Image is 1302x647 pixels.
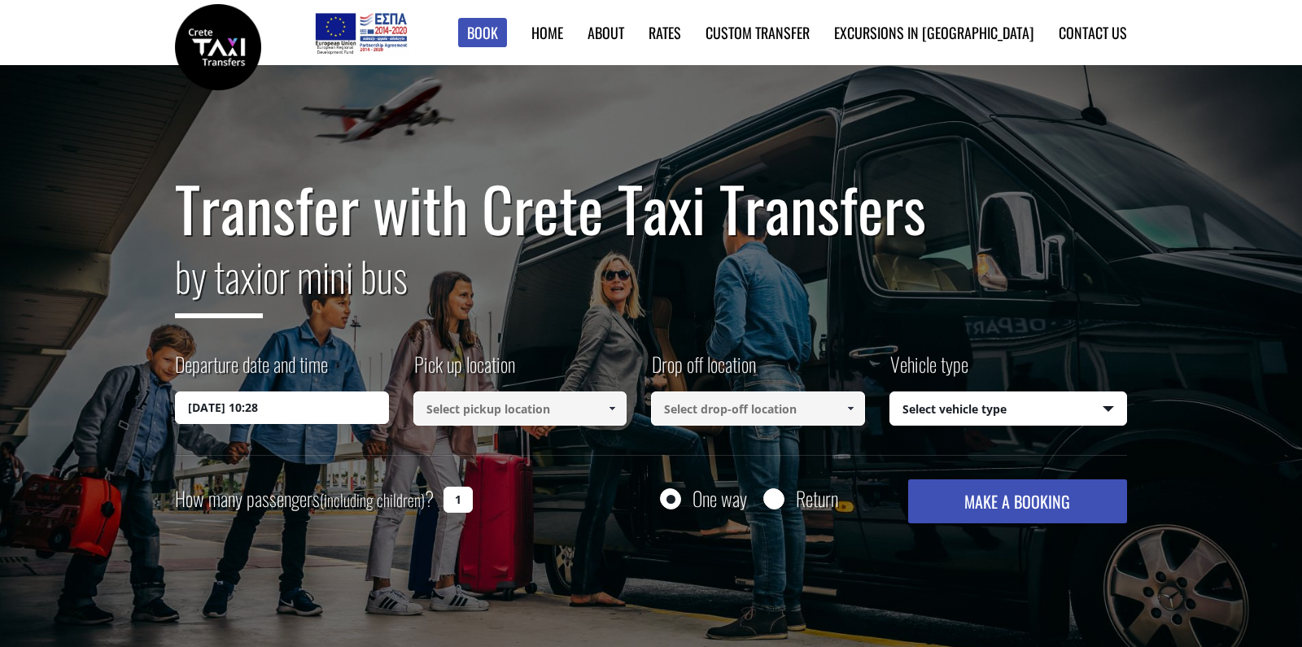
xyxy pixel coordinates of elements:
[175,243,1127,330] h2: or mini bus
[706,22,810,43] a: Custom Transfer
[651,350,756,391] label: Drop off location
[588,22,624,43] a: About
[175,174,1127,243] h1: Transfer with Crete Taxi Transfers
[890,392,1127,426] span: Select vehicle type
[175,350,328,391] label: Departure date and time
[413,350,515,391] label: Pick up location
[889,350,968,391] label: Vehicle type
[175,4,261,90] img: Crete Taxi Transfers | Safe Taxi Transfer Services from to Heraklion Airport, Chania Airport, Ret...
[599,391,626,426] a: Show All Items
[312,8,409,57] img: e-bannersEUERDF180X90.jpg
[458,18,507,48] a: Book
[693,488,747,509] label: One way
[649,22,681,43] a: Rates
[320,487,425,512] small: (including children)
[651,391,865,426] input: Select drop-off location
[413,391,627,426] input: Select pickup location
[834,22,1034,43] a: Excursions in [GEOGRAPHIC_DATA]
[837,391,863,426] a: Show All Items
[531,22,563,43] a: Home
[175,479,434,519] label: How many passengers ?
[175,245,263,318] span: by taxi
[908,479,1127,523] button: MAKE A BOOKING
[1059,22,1127,43] a: Contact us
[175,37,261,54] a: Crete Taxi Transfers | Safe Taxi Transfer Services from to Heraklion Airport, Chania Airport, Ret...
[796,488,838,509] label: Return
